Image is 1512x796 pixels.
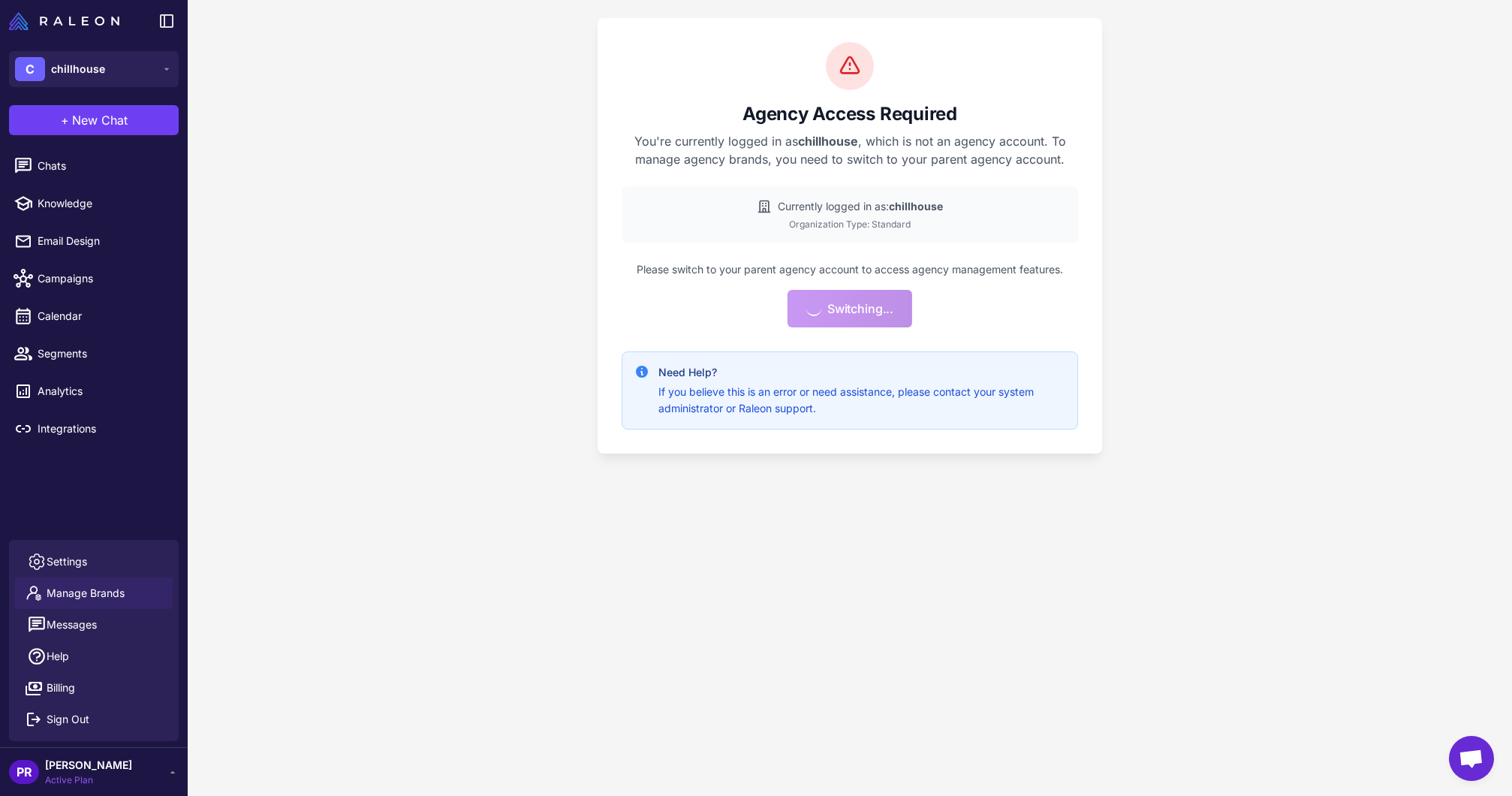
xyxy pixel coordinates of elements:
[61,111,69,129] span: +
[9,760,39,784] div: PR
[51,61,105,77] span: chillhouse
[622,261,1078,278] p: Please switch to your parent agency account to access agency management features.
[15,641,173,672] a: Help
[9,12,125,30] a: Raleon Logo
[15,57,45,81] div: C
[47,648,69,665] span: Help
[9,105,179,135] button: +New Chat
[47,617,97,633] span: Messages
[38,345,170,362] span: Segments
[9,12,119,30] img: Raleon Logo
[47,711,89,728] span: Sign Out
[1449,736,1494,781] div: Open chat
[38,383,170,400] span: Analytics
[38,270,170,287] span: Campaigns
[47,553,87,570] span: Settings
[9,51,179,87] button: Cchillhouse
[45,757,132,773] span: [PERSON_NAME]
[72,111,128,129] span: New Chat
[15,704,173,735] button: Sign Out
[622,132,1078,168] p: You're currently logged in as , which is not an agency account. To manage agency brands, you need...
[634,218,1066,231] div: Organization Type: Standard
[658,384,1065,417] p: If you believe this is an error or need assistance, please contact your system administrator or R...
[38,421,170,437] span: Integrations
[38,308,170,324] span: Calendar
[889,200,943,213] strong: chillhouse
[6,375,182,407] a: Analytics
[798,134,858,149] strong: chillhouse
[6,188,182,219] a: Knowledge
[6,300,182,332] a: Calendar
[788,290,912,327] button: Switching...
[622,102,1078,126] h2: Agency Access Required
[6,263,182,294] a: Campaigns
[15,609,173,641] button: Messages
[6,413,182,445] a: Integrations
[38,233,170,249] span: Email Design
[6,150,182,182] a: Chats
[45,773,132,787] span: Active Plan
[47,585,125,602] span: Manage Brands
[778,198,943,215] span: Currently logged in as:
[47,680,75,696] span: Billing
[38,195,170,212] span: Knowledge
[38,158,170,174] span: Chats
[6,225,182,257] a: Email Design
[658,364,1065,381] h4: Need Help?
[6,338,182,369] a: Segments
